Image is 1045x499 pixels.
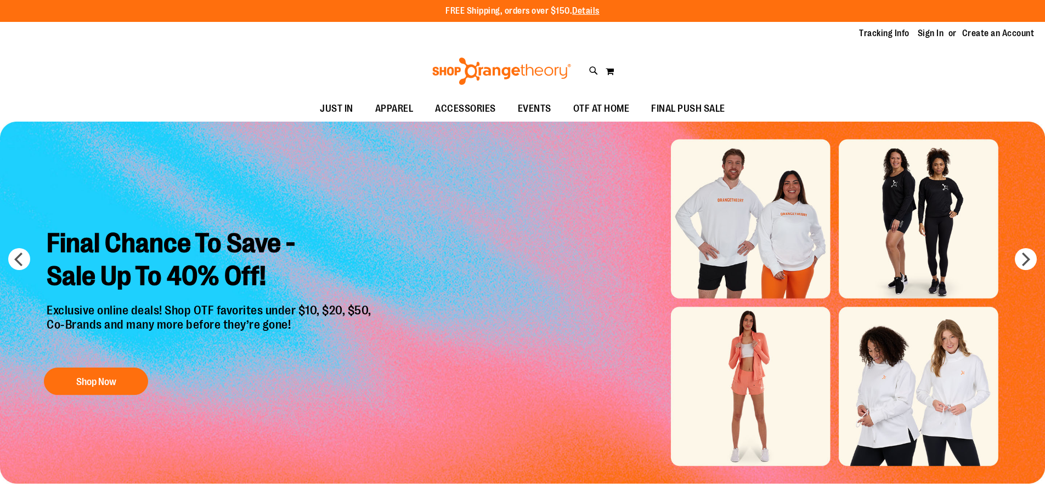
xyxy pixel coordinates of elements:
p: Exclusive online deals! Shop OTF favorites under $10, $20, $50, Co-Brands and many more before th... [38,303,382,357]
a: JUST IN [309,96,364,122]
a: EVENTS [507,96,562,122]
a: APPAREL [364,96,425,122]
p: FREE Shipping, orders over $150. [445,5,600,18]
span: OTF AT HOME [573,96,630,121]
a: FINAL PUSH SALE [640,96,736,122]
h2: Final Chance To Save - Sale Up To 40% Off! [38,219,382,303]
span: EVENTS [518,96,551,121]
a: Sign In [918,27,944,39]
button: Shop Now [44,368,148,395]
span: ACCESSORIES [435,96,496,121]
a: OTF AT HOME [562,96,641,122]
span: FINAL PUSH SALE [651,96,725,121]
a: Final Chance To Save -Sale Up To 40% Off! Exclusive online deals! Shop OTF favorites under $10, $... [38,219,382,401]
a: Details [572,6,600,16]
a: Tracking Info [859,27,910,39]
button: next [1015,248,1037,270]
span: JUST IN [320,96,353,121]
a: Create an Account [962,27,1035,39]
button: prev [8,248,30,270]
span: APPAREL [375,96,414,121]
a: ACCESSORIES [424,96,507,122]
img: Shop Orangetheory [431,58,573,85]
